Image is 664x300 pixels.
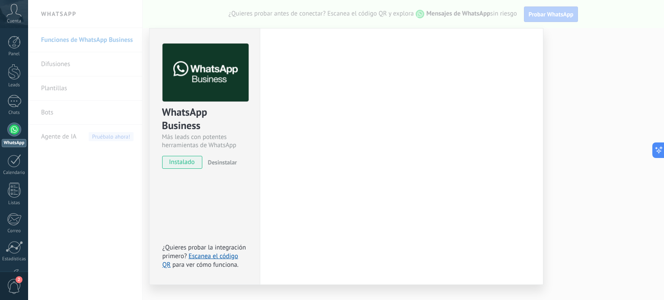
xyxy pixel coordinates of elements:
[162,105,247,133] div: WhatsApp Business
[2,200,27,206] div: Listas
[163,156,202,169] span: instalado
[163,44,249,102] img: logo_main.png
[204,156,237,169] button: Desinstalar
[2,139,26,147] div: WhatsApp
[208,158,237,166] span: Desinstalar
[2,82,27,88] div: Leads
[163,243,246,260] span: ¿Quieres probar la integración primero?
[172,261,239,269] span: para ver cómo funciona.
[2,256,27,262] div: Estadísticas
[2,51,27,57] div: Panel
[162,133,247,149] div: Más leads con potentes herramientas de WhatsApp
[16,276,22,283] span: 2
[163,252,238,269] a: Escanea el código QR
[2,228,27,234] div: Correo
[7,19,21,24] span: Cuenta
[2,170,27,176] div: Calendario
[2,110,27,116] div: Chats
